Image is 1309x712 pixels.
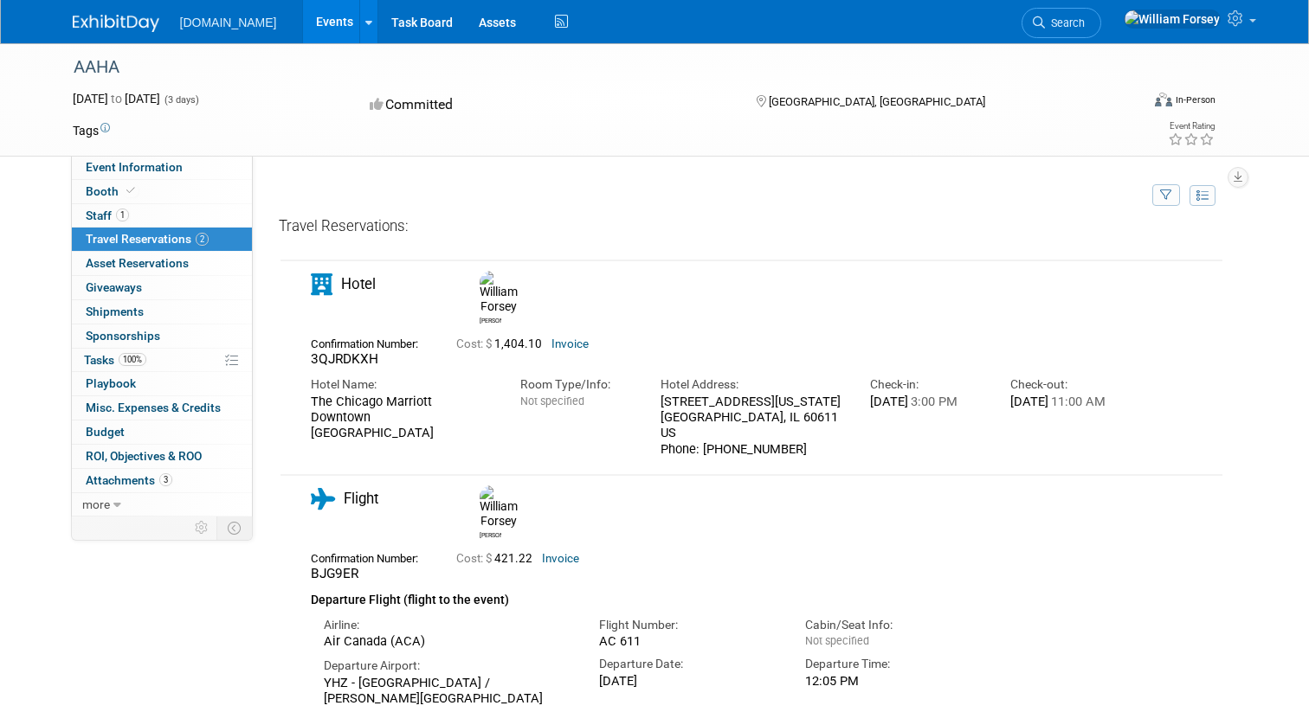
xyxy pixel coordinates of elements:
span: Flight [344,490,378,507]
a: Tasks100% [72,349,252,372]
span: [DOMAIN_NAME] [180,16,277,29]
img: William Forsey [480,271,518,315]
div: The Chicago Marriott Downtown [GEOGRAPHIC_DATA] [311,394,494,441]
div: Hotel Address: [661,376,844,393]
a: Giveaways [72,276,252,299]
span: 1,404.10 [456,337,549,350]
a: ROI, Objectives & ROO [72,445,252,468]
span: Attachments [86,473,172,487]
div: Committed [364,90,728,120]
a: Sponsorships [72,324,252,348]
div: AAHA [68,52,1119,83]
a: Travel Reservations2 [72,228,252,251]
div: YHZ - [GEOGRAPHIC_DATA] / [PERSON_NAME][GEOGRAPHIC_DATA] [324,675,573,707]
img: William Forsey [480,485,518,529]
div: Confirmation Number: [311,547,430,566]
a: Asset Reservations [72,252,252,275]
img: ExhibitDay [73,15,159,32]
i: Booth reservation complete [126,186,135,196]
span: Tasks [84,353,146,367]
span: Travel Reservations [86,232,209,246]
span: Staff [86,208,129,222]
div: In-Person [1175,93,1215,106]
div: Departure Airport: [324,657,573,674]
div: AC 611 [599,633,780,649]
td: Toggle Event Tabs [216,516,252,539]
a: Attachments3 [72,469,252,492]
span: Cost: $ [456,552,494,565]
span: to [108,92,125,106]
div: Event Rating [1168,122,1215,131]
a: Booth [72,180,252,203]
i: Hotel [311,273,332,295]
div: Cabin/Seat Info: [805,617,986,633]
a: Search [1022,8,1101,38]
a: Staff1 [72,204,252,228]
span: [GEOGRAPHIC_DATA], [GEOGRAPHIC_DATA] [769,95,985,108]
a: Event Information [72,156,252,179]
div: Hotel Name: [311,376,494,393]
span: Misc. Expenses & Credits [86,401,221,414]
div: William Forsey [480,315,501,325]
span: 3QJRDKXH [311,351,378,367]
a: Invoice [551,337,589,350]
span: Sponsorships [86,329,160,343]
span: (3 days) [163,94,199,106]
span: Booth [86,184,139,198]
i: Flight [311,488,335,510]
div: [DATE] [599,673,780,689]
span: Asset Reservations [86,256,189,270]
div: Air Canada (ACA) [324,633,573,649]
a: Budget [72,420,252,444]
a: Invoice [542,552,579,565]
a: Misc. Expenses & Credits [72,396,252,420]
span: Playbook [86,376,136,390]
div: Travel Reservations: [279,216,1224,243]
div: William Forsey [475,271,506,325]
span: Event Information [86,160,183,174]
div: [STREET_ADDRESS][US_STATE] [GEOGRAPHIC_DATA], IL 60611 US Phone: [PHONE_NUMBER] [661,394,844,457]
span: Not specified [520,394,584,407]
span: Budget [86,425,125,439]
div: Check-out: [1010,376,1125,393]
span: 100% [119,353,146,366]
span: 421.22 [456,552,539,565]
div: William Forsey [475,485,506,540]
div: 12:05 PM [805,673,986,689]
span: BJG9ER [311,566,358,581]
td: Tags [73,122,110,139]
i: Filter by Traveler [1160,190,1172,202]
div: Event Format [1047,90,1215,116]
div: [DATE] [870,394,984,409]
span: ROI, Objectives & ROO [86,449,202,463]
div: Departure Time: [805,656,986,672]
span: Giveaways [86,280,142,294]
span: 11:00 AM [1048,394,1106,409]
img: William Forsey [1124,10,1221,29]
div: Room Type/Info: [520,376,635,393]
div: Check-in: [870,376,984,393]
span: Cost: $ [456,337,494,350]
div: [DATE] [1010,394,1125,409]
span: 3:00 PM [908,394,958,409]
div: Departure Date: [599,656,780,672]
span: 2 [196,233,209,246]
div: William Forsey [480,529,501,540]
div: Departure Flight (flight to the event) [311,582,1125,610]
span: 1 [116,208,129,221]
span: Not specified [805,634,869,647]
img: Format-Inperson.png [1155,93,1172,106]
span: Shipments [86,305,144,318]
span: 3 [159,473,172,486]
a: more [72,493,252,516]
div: Airline: [324,617,573,633]
div: Flight Number: [599,617,780,633]
a: Shipments [72,300,252,324]
td: Personalize Event Tab Strip [187,516,217,539]
div: Confirmation Number: [311,332,430,351]
span: Search [1045,16,1085,29]
span: more [82,497,110,511]
span: [DATE] [DATE] [73,92,160,106]
a: Playbook [72,372,252,395]
span: Hotel [341,275,376,292]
